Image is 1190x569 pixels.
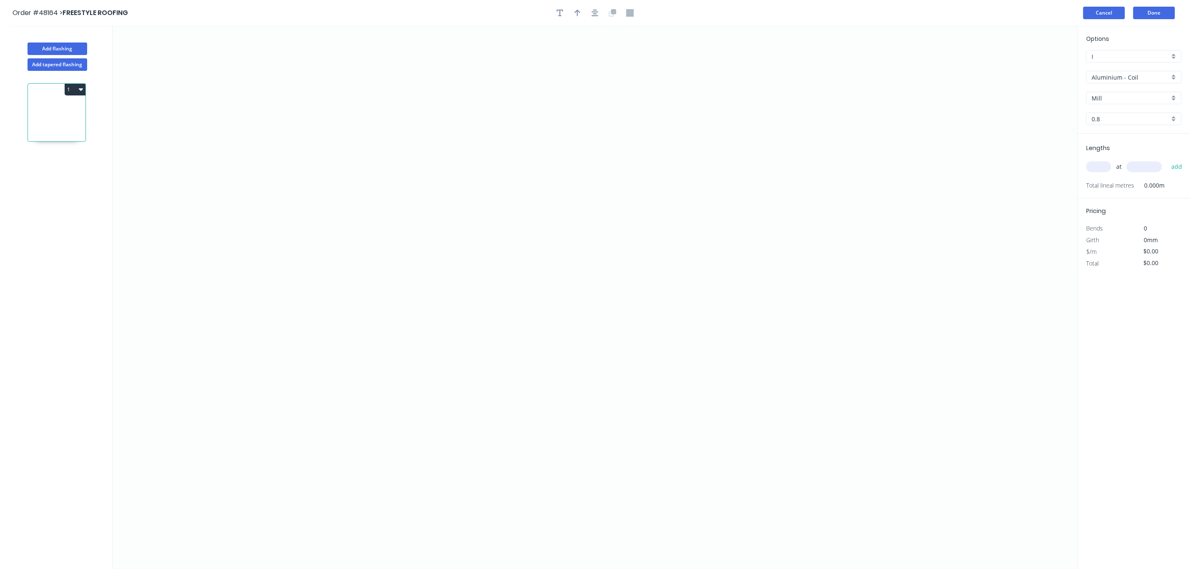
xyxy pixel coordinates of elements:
span: 0 [1144,224,1147,232]
span: 0mm [1144,236,1158,244]
span: Total lineal metres [1086,180,1134,191]
span: at [1116,161,1122,173]
span: Options [1086,35,1109,43]
input: Thickness [1092,115,1170,123]
button: Cancel [1083,7,1125,19]
span: Girth [1086,236,1099,244]
svg: 0 [113,26,1078,569]
button: 1 [65,84,85,95]
input: Material [1092,73,1170,82]
span: FREESTYLE ROOFING [63,8,128,18]
span: Order #48164 > [13,8,63,18]
span: Total [1086,259,1099,267]
button: Done [1133,7,1175,19]
input: Price level [1092,52,1170,61]
button: Add tapered flashing [28,58,87,71]
span: 0.000m [1134,180,1165,191]
span: Bends [1086,224,1103,232]
span: Lengths [1086,144,1110,152]
button: Add flashing [28,43,87,55]
button: add [1167,160,1187,174]
span: Pricing [1086,207,1106,215]
span: $/m [1086,248,1097,256]
input: Colour [1092,94,1170,103]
